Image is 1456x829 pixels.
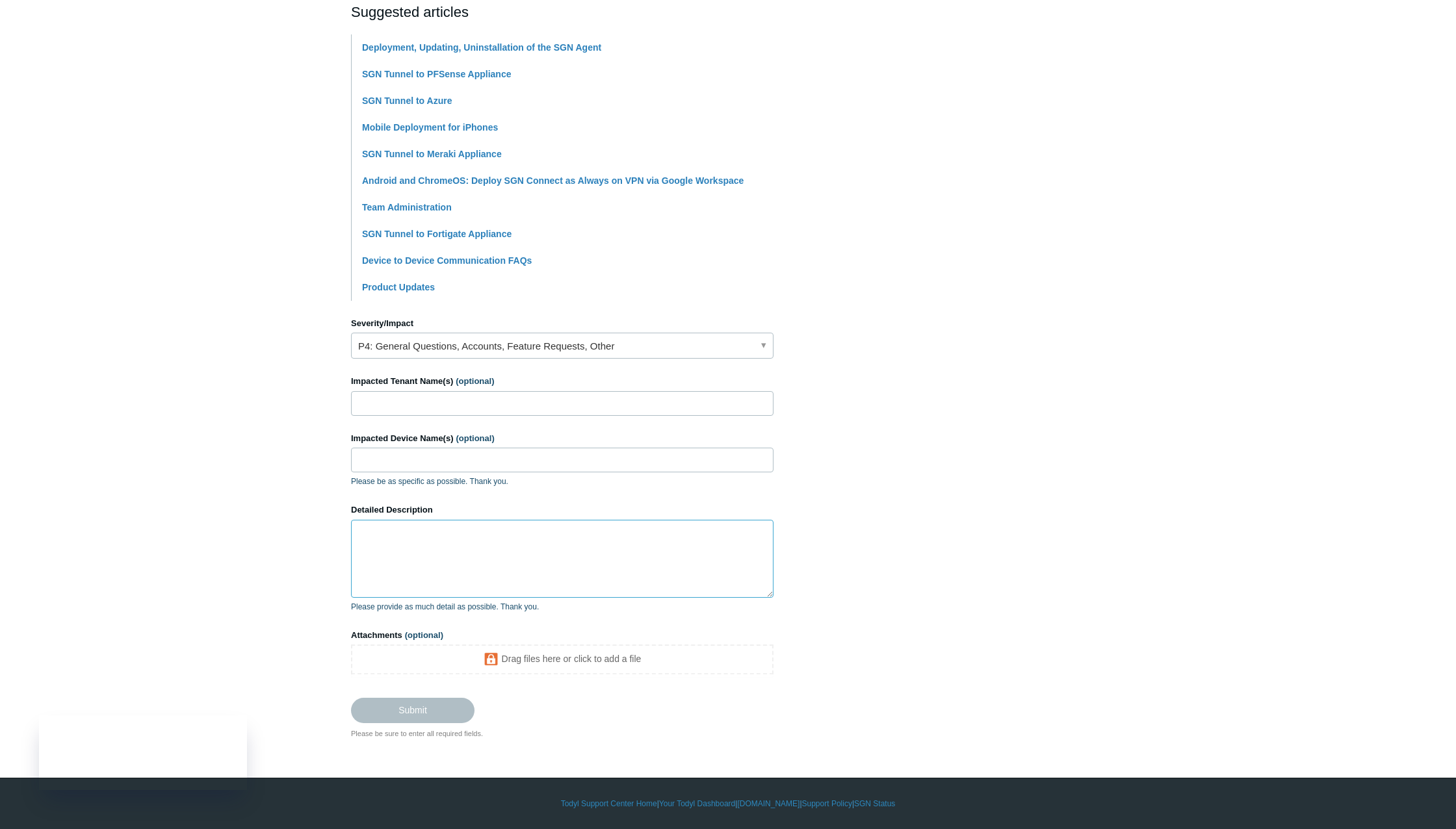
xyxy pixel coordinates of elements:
a: Team Administration [362,202,452,212]
a: Deployment, Updating, Uninstallation of the SGN Agent [362,42,601,53]
span: (optional) [405,630,443,640]
span: (optional) [456,433,495,443]
h2: Suggested articles [351,1,773,23]
p: Please provide as much detail as possible. Thank you. [351,601,773,613]
a: SGN Tunnel to Fortigate Appliance [362,229,512,239]
div: Please be sure to enter all required fields. [351,728,773,739]
iframe: Todyl Status [39,715,247,790]
a: P4: General Questions, Accounts, Feature Requests, Other [351,333,773,359]
label: Attachments [351,629,773,642]
a: Product Updates [362,282,435,292]
p: Please be as specific as possible. Thank you. [351,476,773,487]
a: Android and ChromeOS: Deploy SGN Connect as Always on VPN via Google Workspace [362,175,744,186]
a: SGN Tunnel to Meraki Appliance [362,149,502,159]
label: Impacted Tenant Name(s) [351,375,773,388]
a: SGN Tunnel to Azure [362,96,452,106]
label: Impacted Device Name(s) [351,432,773,445]
a: SGN Tunnel to PFSense Appliance [362,69,511,79]
a: SGN Status [854,798,895,810]
a: Your Todyl Dashboard [659,798,735,810]
input: Submit [351,698,474,722]
a: Todyl Support Center Home [561,798,657,810]
a: Support Policy [802,798,852,810]
span: (optional) [456,376,494,386]
label: Detailed Description [351,504,773,517]
a: Device to Device Communication FAQs [362,255,532,266]
div: | | | | [351,798,1105,810]
label: Severity/Impact [351,317,773,330]
a: Mobile Deployment for iPhones [362,122,498,133]
a: [DOMAIN_NAME] [737,798,799,810]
